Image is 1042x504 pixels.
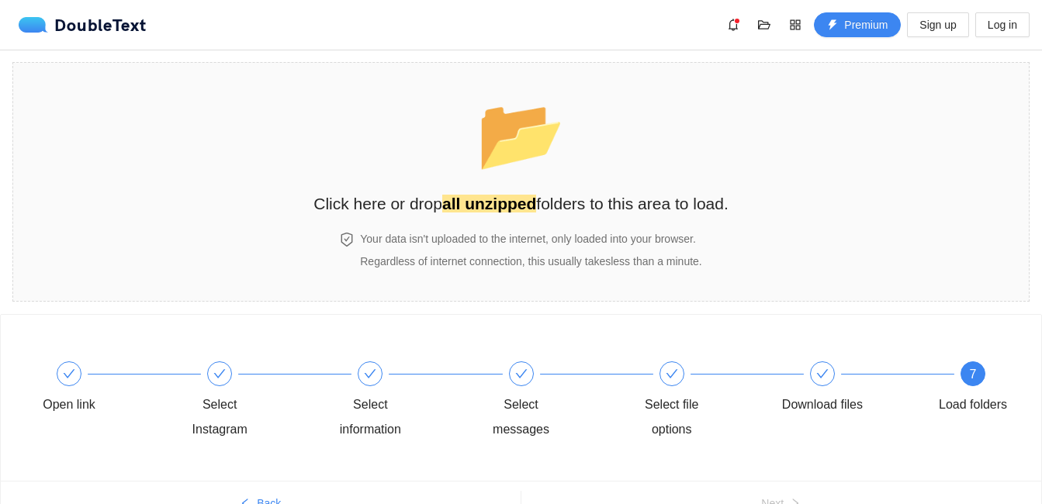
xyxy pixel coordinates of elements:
[816,368,829,380] span: check
[975,12,1030,37] button: Log in
[827,19,838,32] span: thunderbolt
[19,17,147,33] a: logoDoubleText
[24,361,175,417] div: Open link
[783,12,808,37] button: appstore
[360,230,701,247] h4: Your data isn't uploaded to the internet, only loaded into your browser.
[970,368,977,381] span: 7
[360,255,701,268] span: Regardless of internet connection, this usually takes less than a minute .
[213,368,226,380] span: check
[988,16,1017,33] span: Log in
[722,19,745,31] span: bell
[919,16,956,33] span: Sign up
[844,16,888,33] span: Premium
[476,95,566,174] span: folder
[19,17,54,33] img: logo
[782,392,863,417] div: Download files
[325,392,415,442] div: Select information
[19,17,147,33] div: DoubleText
[364,368,376,380] span: check
[313,191,729,216] h2: Click here or drop folders to this area to load.
[476,361,627,442] div: Select messages
[175,392,265,442] div: Select Instagram
[928,361,1018,417] div: 7Load folders
[627,361,777,442] div: Select file options
[814,12,901,37] button: thunderboltPremium
[907,12,968,37] button: Sign up
[752,12,777,37] button: folder-open
[939,392,1007,417] div: Load folders
[63,368,75,380] span: check
[721,12,746,37] button: bell
[442,195,536,212] strong: all unzipped
[666,368,678,380] span: check
[476,392,566,442] div: Select messages
[784,19,807,31] span: appstore
[43,392,95,417] div: Open link
[777,361,928,417] div: Download files
[753,19,776,31] span: folder-open
[175,361,325,442] div: Select Instagram
[627,392,717,442] div: Select file options
[325,361,476,442] div: Select information
[340,233,354,247] span: safety-certificate
[515,368,528,380] span: check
